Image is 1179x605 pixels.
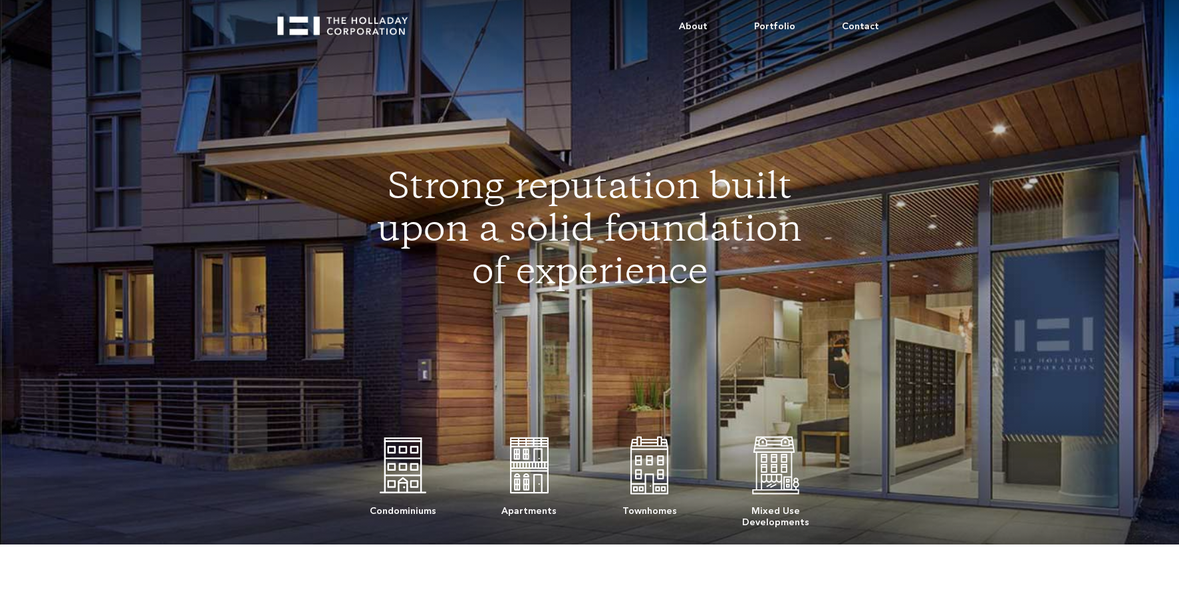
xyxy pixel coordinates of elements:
a: About [656,7,731,47]
div: Condominiums [370,499,436,517]
a: home [277,7,420,35]
div: Mixed Use Developments [742,499,809,528]
div: Townhomes [622,499,677,517]
a: Contact [819,7,902,47]
a: Portfolio [731,7,819,47]
div: Apartments [501,499,557,517]
h1: Strong reputation built upon a solid foundation of experience [371,168,809,296]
